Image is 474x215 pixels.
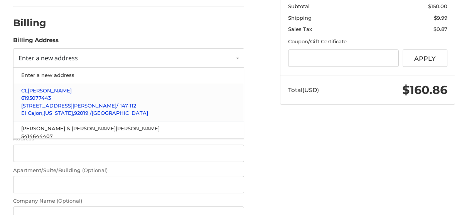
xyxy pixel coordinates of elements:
[288,3,310,9] span: Subtotal
[21,125,116,131] span: [PERSON_NAME] & [PERSON_NAME]
[13,167,244,174] label: Apartment/Suite/Building
[21,102,116,109] span: [STREET_ADDRESS][PERSON_NAME]
[288,26,312,32] span: Sales Tax
[17,121,240,159] a: [PERSON_NAME] & [PERSON_NAME][PERSON_NAME]54146444071841 [PERSON_NAME][GEOGRAPHIC_DATA],[US_STATE...
[89,10,98,19] button: Open LiveChat chat widget
[13,197,244,205] label: Company Name
[13,17,58,29] h2: Billing
[11,12,87,18] p: We're away right now. Please check back later!
[288,49,399,67] input: Gift Certificate or Coupon Code
[116,102,136,109] span: / 147-112
[82,167,108,173] small: (Optional)
[21,110,44,116] span: El Cajon,
[19,54,78,62] span: Enter a new address
[434,26,447,32] span: $0.87
[21,133,53,139] span: 5414644407
[402,83,447,97] span: $160.86
[92,110,148,116] span: [GEOGRAPHIC_DATA]
[28,87,72,94] span: [PERSON_NAME]
[428,3,447,9] span: $150.00
[17,83,240,121] a: CL[PERSON_NAME]6195077443[STREET_ADDRESS][PERSON_NAME]/ 147-112El Cajon,[US_STATE],92019 /[GEOGRA...
[44,110,74,116] span: [US_STATE],
[74,110,92,116] span: 92019 /
[288,15,312,21] span: Shipping
[434,15,447,21] span: $9.99
[57,198,82,204] small: (Optional)
[21,95,51,101] span: 6195077443
[17,68,240,83] a: Enter a new address
[403,49,447,67] button: Apply
[288,38,447,46] div: Coupon/Gift Certificate
[410,194,474,215] iframe: Google Customer Reviews
[116,125,160,131] span: [PERSON_NAME]
[13,48,244,68] a: Enter or select a different address
[13,36,59,48] legend: Billing Address
[288,86,319,94] span: Total (USD)
[21,87,28,94] span: CL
